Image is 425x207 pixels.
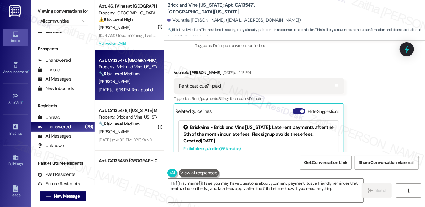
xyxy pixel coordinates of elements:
[31,160,95,167] div: Past + Future Residents
[183,146,334,152] div: Portfolio level guideline ( 66 % match)
[54,193,80,199] span: New Message
[167,27,425,40] span: : The resident is stating they already paid rent in response to a reminder. This is likely a rout...
[38,57,71,64] div: Unanswered
[308,108,339,115] label: Hide Suggestions
[168,179,363,202] textarea: Hi {{first_name}}! I see you may have questions about your rent payment. Just a friendly reminder...
[38,85,74,92] div: New Inbounds
[99,79,130,84] span: [PERSON_NAME]
[38,181,80,187] div: Future Residents
[192,96,218,101] span: Rent/payments ,
[183,138,334,144] div: Created [DATE]
[167,2,293,15] b: Brick and Vine [US_STATE]: Apt. CA135471, [GEOGRAPHIC_DATA][US_STATE]
[31,45,95,52] div: Prospects
[99,121,139,127] strong: 🔧 Risk Level: Medium
[249,96,262,101] span: Dispute
[355,156,419,170] button: Share Conversation via email
[31,103,95,109] div: Residents
[99,157,157,164] div: Apt. CA135489, [GEOGRAPHIC_DATA][US_STATE]
[38,142,64,149] div: Unknown
[167,27,201,32] strong: 🔧 Risk Level: Medium
[3,121,28,138] a: Insights •
[38,6,88,16] label: Viewing conversations for
[213,43,265,48] span: Delinquent payment reminders
[82,19,85,24] i: 
[99,71,139,77] strong: 🔧 Risk Level: Medium
[179,83,221,89] div: Rent past due? I paid
[38,133,71,140] div: All Messages
[3,29,28,46] a: Inbox
[99,129,130,135] span: [PERSON_NAME]
[221,69,251,76] div: [DATE] at 5:18 PM
[99,64,157,70] div: Property: Brick and Vine [US_STATE]
[300,156,351,170] button: Get Conversation Link
[167,17,301,24] div: Vountria [PERSON_NAME]. ([EMAIL_ADDRESS][DOMAIN_NAME])
[99,87,170,93] div: [DATE] at 5:18 PM: Rent past due? I paid
[99,17,133,22] strong: ⚠️ Risk Level: High
[3,152,28,169] a: Buildings
[40,16,78,26] input: All communities
[99,114,157,120] div: Property: Brick and Vine [US_STATE]
[83,122,95,132] div: (79)
[38,76,71,82] div: All Messages
[99,3,157,9] div: Apt. 46, 1 Vines at [GEOGRAPHIC_DATA]
[375,187,385,194] span: Send
[38,124,71,130] div: Unanswered
[174,69,344,78] div: Vountria [PERSON_NAME]
[183,124,334,138] div: Brickvine - Brick and Vine [US_STATE]: Late rent payments after the 5th of the month incur late f...
[3,183,28,200] a: Leads
[22,130,23,135] span: •
[9,5,22,17] img: ResiDesk Logo
[99,10,157,16] div: Property: [GEOGRAPHIC_DATA] Apts
[38,66,60,73] div: Unread
[3,91,28,108] a: Site Visit •
[218,96,249,101] span: Billing discrepancy ,
[359,159,415,166] span: Share Conversation via email
[176,108,212,117] div: Related guidelines
[406,188,411,193] i: 
[362,183,392,198] button: Send
[99,137,414,143] div: [DATE] at 4:30 PM: BRICKANDVINWIPS - You made a payment of $361.99 on [DATE]. View your receipt o...
[99,25,130,30] span: [PERSON_NAME]
[368,188,373,193] i: 
[99,107,157,114] div: Apt. CA135478, 1 [US_STATE] Market
[98,40,157,47] div: Archived on [DATE]
[40,191,86,201] button: New Message
[195,41,420,50] div: Tagged as:
[99,57,157,64] div: Apt. CA135471, [GEOGRAPHIC_DATA][US_STATE]
[174,94,344,103] div: Tagged as:
[46,194,51,199] i: 
[28,69,29,73] span: •
[38,171,76,178] div: Past Residents
[38,114,60,121] div: Unread
[304,159,347,166] span: Get Conversation Link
